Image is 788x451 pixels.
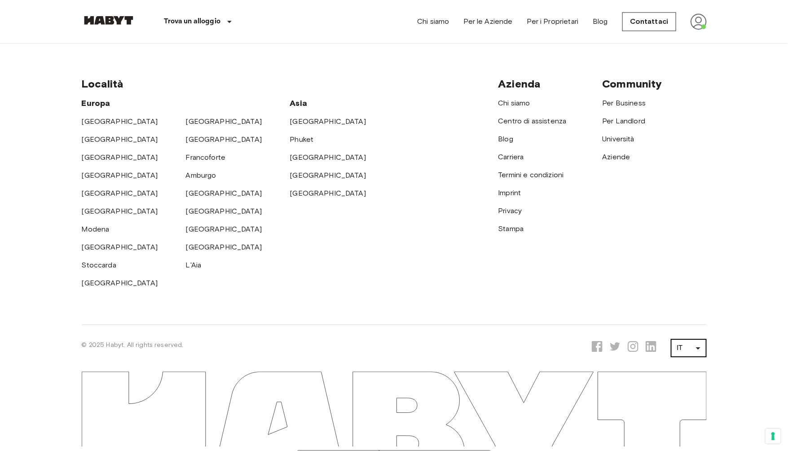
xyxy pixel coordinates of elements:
a: Università [603,135,635,143]
a: [GEOGRAPHIC_DATA] [290,117,366,126]
div: IT [671,336,707,361]
a: [GEOGRAPHIC_DATA] [186,117,262,126]
a: Stoccarda [82,261,116,269]
span: Asia [290,98,308,108]
a: Per Business [603,99,646,107]
a: [GEOGRAPHIC_DATA] [290,153,366,162]
a: [GEOGRAPHIC_DATA] [186,225,262,233]
span: © 2025 Habyt. All rights reserved. [82,341,184,349]
a: Termini e condizioni [498,171,564,179]
a: [GEOGRAPHIC_DATA] [82,279,158,287]
a: L'Aia [186,261,202,269]
a: [GEOGRAPHIC_DATA] [290,171,366,180]
a: Per i Proprietari [527,16,579,27]
a: [GEOGRAPHIC_DATA] [82,171,158,180]
a: [GEOGRAPHIC_DATA] [186,135,262,144]
a: [GEOGRAPHIC_DATA] [82,153,158,162]
a: [GEOGRAPHIC_DATA] [186,189,262,197]
a: [GEOGRAPHIC_DATA] [186,243,262,251]
span: Europa [82,98,110,108]
p: Trova un alloggio [164,16,221,27]
span: Azienda [498,77,541,90]
a: Per le Aziende [464,16,513,27]
a: Per Landlord [603,117,646,125]
a: Centro di assistenza [498,117,567,125]
a: [GEOGRAPHIC_DATA] [82,189,158,197]
a: [GEOGRAPHIC_DATA] [82,117,158,126]
a: Contattaci [622,12,676,31]
a: [GEOGRAPHIC_DATA] [82,243,158,251]
a: Privacy [498,206,522,215]
a: Chi siamo [498,99,530,107]
a: Francoforte [186,153,226,162]
span: Località [82,77,124,90]
a: Chi siamo [417,16,449,27]
img: avatar [691,13,707,30]
a: [GEOGRAPHIC_DATA] [82,207,158,215]
a: Imprint [498,188,521,197]
a: Blog [593,16,608,27]
img: Habyt [82,16,136,25]
a: Carriera [498,153,524,161]
span: Community [603,77,662,90]
a: [GEOGRAPHIC_DATA] [186,207,262,215]
button: Your consent preferences for tracking technologies [766,429,781,444]
a: Amburgo [186,171,216,180]
a: Modena [82,225,110,233]
a: [GEOGRAPHIC_DATA] [290,189,366,197]
a: Phuket [290,135,314,144]
a: Stampa [498,224,524,233]
a: Aziende [603,153,630,161]
a: Blog [498,135,514,143]
a: [GEOGRAPHIC_DATA] [82,135,158,144]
